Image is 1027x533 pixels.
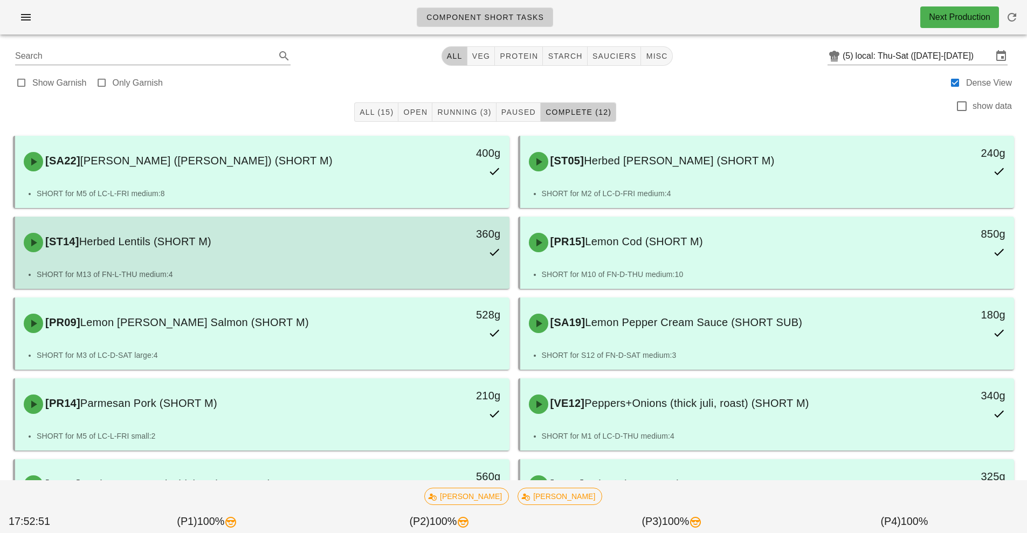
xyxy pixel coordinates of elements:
span: sauciers [592,52,637,60]
span: Lemon [PERSON_NAME] Salmon (SHORT M) [80,316,309,328]
li: SHORT for M10 of FN-D-THU medium:10 [542,268,1006,280]
span: Component Short Tasks [426,13,544,22]
a: Component Short Tasks [417,8,553,27]
div: 340g [896,387,1005,404]
div: (P3) 100% [556,511,788,532]
button: Open [398,102,432,122]
div: (P2) 100% [323,511,556,532]
span: All [446,52,463,60]
span: All (15) [359,108,394,116]
div: 240g [896,144,1005,162]
span: [PERSON_NAME] ([PERSON_NAME]) (SHORT M) [80,155,333,167]
div: (P1) 100% [91,511,323,532]
span: [VE12] [548,397,585,409]
span: [PERSON_NAME] [431,488,502,504]
span: [ST05] [548,155,584,167]
span: Peppers+Onions (thick juli, roast) (SHORT M) [584,397,809,409]
button: All [442,46,467,66]
li: SHORT for M5 of LC-L-FRI medium:8 [37,188,501,199]
span: Herbed [PERSON_NAME] (SHORT M) [584,155,775,167]
button: starch [543,46,587,66]
span: Open [403,108,428,116]
span: [ST23] [548,478,584,490]
span: Quinoa (SHORT M) [584,478,680,490]
div: 360g [391,225,500,243]
li: SHORT for M13 of FN-L-THU medium:4 [37,268,501,280]
button: sauciers [588,46,642,66]
span: [PR04] [43,478,80,490]
button: All (15) [354,102,398,122]
div: 560g [391,468,500,485]
span: [PR09] [43,316,80,328]
li: SHORT for M1 of LC-D-THU medium:4 [542,430,1006,442]
div: Next Production [929,11,990,24]
label: show data [973,101,1012,112]
span: [PR14] [43,397,80,409]
span: [PR15] [548,236,585,247]
span: Lemon Pepper Cream Sauce (SHORT SUB) [585,316,802,328]
span: [PERSON_NAME] [525,488,596,504]
span: Lemon Cod (SHORT M) [585,236,703,247]
span: misc [645,52,667,60]
span: Parmesan Pork (SHORT M) [80,397,217,409]
button: Running (3) [432,102,496,122]
span: [ST14] [43,236,79,247]
li: SHORT for M3 of LC-D-SAT large:4 [37,349,501,361]
span: Paused [501,108,536,116]
div: (P4) 100% [788,511,1021,532]
label: Show Garnish [32,78,87,88]
span: protein [499,52,538,60]
div: (5) [843,51,856,61]
span: Running (3) [437,108,491,116]
li: SHORT for M5 of LC-L-FRI small:2 [37,430,501,442]
div: 17:52:51 [6,511,91,532]
button: Paused [497,102,541,122]
div: 210g [391,387,500,404]
li: SHORT for S12 of FN-D-SAT medium:3 [542,349,1006,361]
span: Poultry Seasoned Chicken (SHORT M) [80,478,272,490]
label: Dense View [966,78,1012,88]
li: SHORT for M2 of LC-D-FRI medium:4 [542,188,1006,199]
button: misc [641,46,672,66]
span: Herbed Lentils (SHORT M) [79,236,211,247]
span: [SA22] [43,155,80,167]
span: Complete (12) [545,108,611,116]
button: Complete (12) [541,102,616,122]
span: starch [547,52,582,60]
span: veg [472,52,491,60]
label: Only Garnish [113,78,163,88]
div: 850g [896,225,1005,243]
div: 400g [391,144,500,162]
div: 180g [896,306,1005,323]
button: protein [495,46,543,66]
div: 325g [896,468,1005,485]
div: 528g [391,306,500,323]
button: veg [467,46,495,66]
span: [SA19] [548,316,585,328]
